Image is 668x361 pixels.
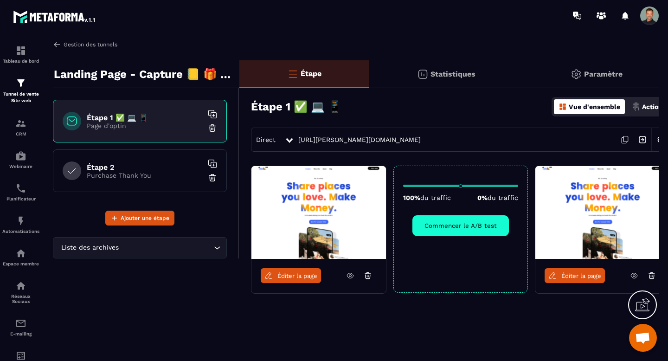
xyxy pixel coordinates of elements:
[53,237,227,258] div: Search for option
[105,211,174,226] button: Ajouter une étape
[87,113,203,122] h6: Étape 1 ✅ 💻 📱
[208,123,217,133] img: trash
[121,213,169,223] span: Ajouter une étape
[642,103,666,110] p: Actions
[2,111,39,143] a: formationformationCRM
[430,70,475,78] p: Statistiques
[251,166,386,259] img: image
[561,272,601,279] span: Éditer la page
[417,69,428,80] img: stats.20deebd0.svg
[53,40,117,49] a: Gestion des tunnels
[2,143,39,176] a: automationsautomationsWebinaire
[629,324,657,352] div: Ouvrir le chat
[403,194,451,201] p: 100%
[13,8,96,25] img: logo
[301,69,321,78] p: Étape
[634,131,651,148] img: arrow-next.bcc2205e.svg
[15,77,26,89] img: formation
[256,136,276,143] span: Direct
[2,196,39,201] p: Planificateur
[545,268,605,283] a: Éditer la page
[59,243,121,253] span: Liste des archives
[2,229,39,234] p: Automatisations
[261,268,321,283] a: Éditer la page
[584,70,623,78] p: Paramètre
[2,294,39,304] p: Réseaux Sociaux
[87,172,203,179] p: Purchase Thank You
[2,273,39,311] a: social-networksocial-networkRéseaux Sociaux
[87,122,203,129] p: Page d'optin
[15,248,26,259] img: automations
[412,215,509,236] button: Commencer le A/B test
[53,40,61,49] img: arrow
[2,241,39,273] a: automationsautomationsEspace membre
[277,272,317,279] span: Éditer la page
[15,318,26,329] img: email
[559,103,567,111] img: dashboard-orange.40269519.svg
[488,194,518,201] span: du traffic
[477,194,518,201] p: 0%
[2,176,39,208] a: schedulerschedulerPlanificateur
[2,38,39,71] a: formationformationTableau de bord
[2,208,39,241] a: automationsautomationsAutomatisations
[15,183,26,194] img: scheduler
[632,103,640,111] img: actions.d6e523a2.png
[54,65,232,84] p: Landing Page - Capture 📒 🎁 Guide Offert Core
[251,100,342,113] h3: Étape 1 ✅ 💻 📱
[2,311,39,343] a: emailemailE-mailing
[2,91,39,104] p: Tunnel de vente Site web
[87,163,203,172] h6: Étape 2
[15,45,26,56] img: formation
[2,131,39,136] p: CRM
[15,215,26,226] img: automations
[15,150,26,161] img: automations
[2,71,39,111] a: formationformationTunnel de vente Site web
[2,164,39,169] p: Webinaire
[287,68,298,79] img: bars-o.4a397970.svg
[15,280,26,291] img: social-network
[2,58,39,64] p: Tableau de bord
[15,118,26,129] img: formation
[208,173,217,182] img: trash
[569,103,620,110] p: Vue d'ensemble
[420,194,451,201] span: du traffic
[298,136,421,143] a: [URL][PERSON_NAME][DOMAIN_NAME]
[2,331,39,336] p: E-mailing
[571,69,582,80] img: setting-gr.5f69749f.svg
[121,243,212,253] input: Search for option
[2,261,39,266] p: Espace membre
